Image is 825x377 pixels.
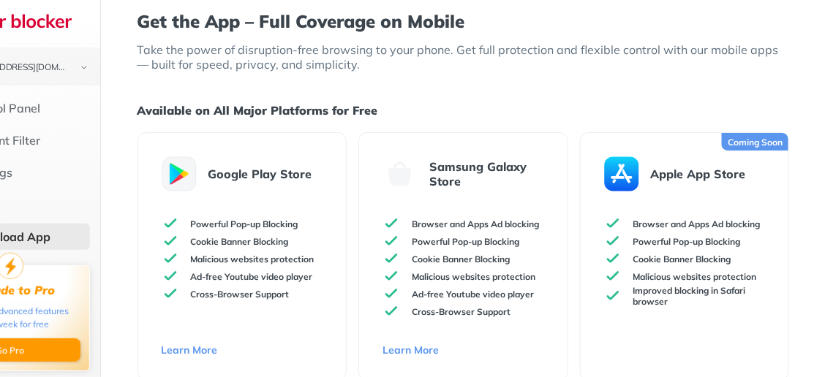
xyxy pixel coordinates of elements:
div: Coming Soon [722,133,788,151]
img: check-green.svg [162,285,179,302]
img: check-green.svg [162,232,179,250]
h1: Get the App – Full Coverage on Mobile [137,12,790,31]
p: Apple App Store [651,167,746,181]
p: Samsung Galaxy Store [429,159,544,188]
p: Malicious websites protection [191,254,314,264]
p: Cookie Banner Blocking [412,254,510,264]
p: Cookie Banner Blocking [191,236,289,247]
p: Google Play Store [208,167,312,181]
p: Take the power of disruption-free browsing to your phone. Get full protection and flexible contro... [137,42,790,72]
p: Cross-Browser Support [191,289,290,300]
img: check-green.svg [604,250,622,267]
img: chevron-bottom-black.svg [75,60,93,75]
img: android-store.svg [162,156,197,191]
p: Browser and Apps Ad blocking [633,218,761,229]
img: check-green.svg [383,267,400,285]
p: Cookie Banner Blocking [633,254,731,264]
img: apple-store.svg [604,156,639,191]
h1: Available on All Major Platforms for Free [137,101,790,120]
p: Powerful Pop-up Blocking [412,236,519,247]
img: check-green.svg [604,267,622,285]
p: Powerful Pop-up Blocking [633,236,741,247]
p: Ad-free Youtube video player [191,271,313,282]
p: Ad-free Youtube video player [412,289,534,300]
p: Malicious websites protection [633,271,757,282]
img: check-green.svg [383,232,400,250]
img: check-green.svg [604,232,622,250]
p: Powerful Pop-up Blocking [191,218,298,229]
a: Learn More [162,343,323,357]
img: check-green.svg [383,250,400,267]
img: check-green.svg [383,215,400,232]
img: check-green.svg [162,215,179,232]
img: check-green.svg [162,250,179,267]
a: Learn More [383,343,544,357]
img: check-green.svg [604,215,622,232]
img: check-green.svg [383,302,400,320]
p: Improved blocking in Safari browser [633,285,766,307]
p: Malicious websites protection [412,271,535,282]
p: Cross-Browser Support [412,306,511,317]
img: check-green.svg [162,267,179,285]
p: Browser and Apps Ad blocking [412,218,539,229]
img: galaxy-store.svg [383,156,418,191]
img: check-green.svg [604,287,622,305]
img: check-green.svg [383,285,400,302]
